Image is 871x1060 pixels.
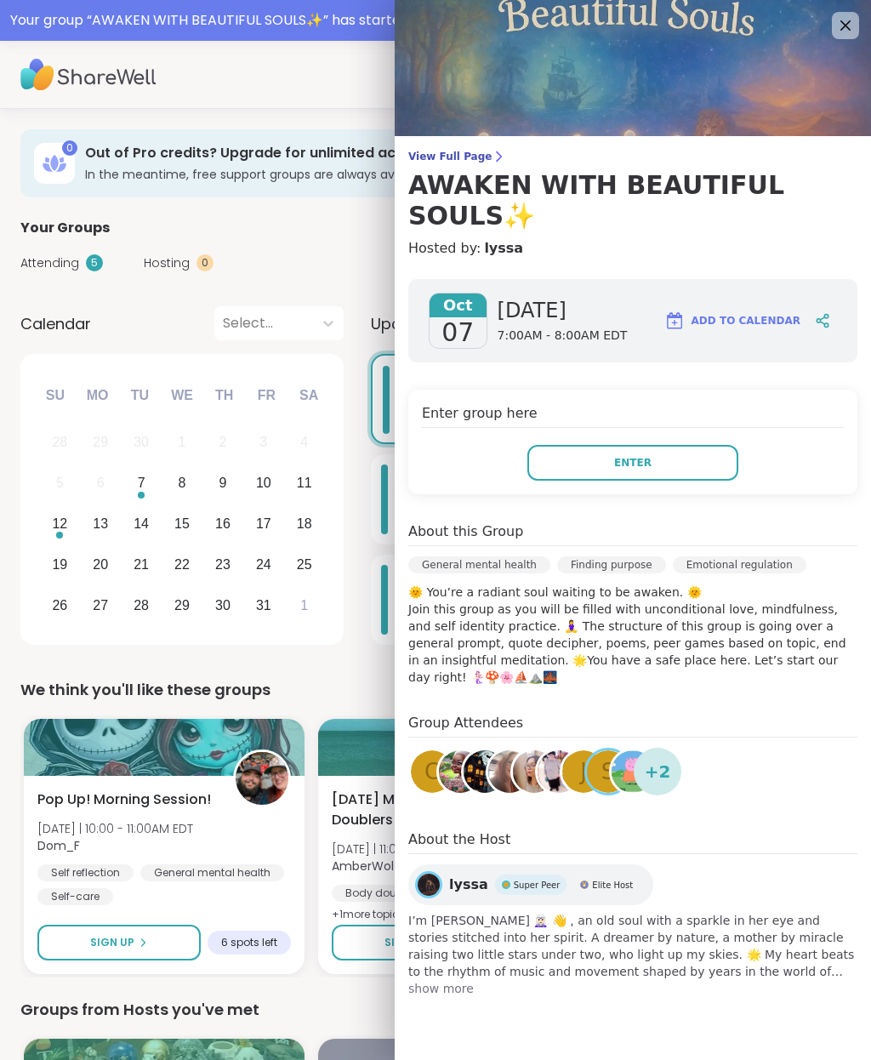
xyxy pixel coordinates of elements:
div: Not available Friday, October 3rd, 2025 [245,425,282,461]
span: Your Groups [20,218,110,238]
div: Choose Wednesday, October 15th, 2025 [164,506,201,543]
div: 29 [93,430,108,453]
div: Not available Monday, October 6th, 2025 [83,465,119,502]
span: Oct [430,293,487,317]
div: Choose Tuesday, October 21st, 2025 [123,546,160,583]
img: nanny [439,750,481,793]
div: month 2025-10 [39,422,324,625]
a: c [408,748,456,795]
div: Choose Wednesday, October 22nd, 2025 [164,546,201,583]
h4: About the Host [408,829,857,854]
img: irisanne [513,750,555,793]
div: Choose Monday, October 20th, 2025 [83,546,119,583]
div: 11 [297,471,312,494]
img: ShareWell Nav Logo [20,45,157,105]
div: Not available Tuesday, September 30th, 2025 [123,425,160,461]
div: 30 [215,594,231,617]
div: Not available Sunday, October 5th, 2025 [42,465,78,502]
div: 24 [256,553,271,576]
h3: In the meantime, free support groups are always available. [85,166,712,183]
div: 8 [179,471,186,494]
a: dodi [486,748,533,795]
img: Elite Host [580,880,589,889]
span: [DATE] Morning Body Doublers and Chillers! [332,789,509,830]
div: 1 [179,430,186,453]
div: 4 [300,430,308,453]
div: 0 [62,140,77,156]
p: 🌞 You’re a radiant soul waiting to be awaken. 🌞 Join this group as you will be filled with uncond... [408,584,857,686]
div: Not available Sunday, September 28th, 2025 [42,425,78,461]
h4: Enter group here [422,403,844,428]
img: mrsperozek43 [464,750,506,793]
div: Sa [290,377,327,414]
img: Super Peer [502,880,510,889]
div: 10 [256,471,271,494]
a: lyssa [484,238,523,259]
span: 07 [441,317,474,348]
div: 1 [300,594,308,617]
div: 9 [219,471,226,494]
span: [DATE] | 11:00 - 12:00PM EDT [332,841,486,858]
span: Pop Up! Morning Session! [37,789,211,810]
span: Hosting [144,254,190,272]
div: 15 [174,512,190,535]
span: I’m [PERSON_NAME] 🧝🏻‍♀️ 👋 , an old soul with a sparkle in her eye and stories stitched into her s... [408,912,857,980]
div: 26 [52,594,67,617]
div: 0 [196,254,213,271]
div: We think you'll like these groups [20,678,851,702]
div: Choose Friday, October 17th, 2025 [245,506,282,543]
img: Recovery [538,750,580,793]
span: [DATE] [498,297,628,324]
div: 12 [52,512,67,535]
div: Choose Sunday, October 19th, 2025 [42,546,78,583]
div: 17 [256,512,271,535]
a: S [584,748,632,795]
img: Dom_F [236,752,288,805]
span: View Full Page [408,150,857,163]
button: Sign Up [37,925,201,960]
b: AmberWolffWizard [332,858,444,875]
a: JudithM [609,748,657,795]
span: Sign Up [90,935,134,950]
button: Enter [527,445,738,481]
div: 19 [52,553,67,576]
div: Choose Saturday, November 1st, 2025 [286,587,322,624]
div: Choose Saturday, October 25th, 2025 [286,546,322,583]
img: JudithM [612,750,654,793]
span: Sign Up [384,935,429,950]
div: Choose Wednesday, October 8th, 2025 [164,465,201,502]
button: Add to Calendar [657,300,808,341]
div: 30 [134,430,149,453]
div: 13 [93,512,108,535]
img: lyssa [418,874,440,896]
img: ShareWell Logomark [664,311,685,331]
div: 21 [134,553,149,576]
div: Tu [121,377,158,414]
div: 31 [256,594,271,617]
span: Enter [614,455,652,470]
span: Attending [20,254,79,272]
a: mrsperozek43 [461,748,509,795]
span: lyssa [449,875,488,895]
div: Mo [78,377,116,414]
span: 7:00AM - 8:00AM EDT [498,328,628,345]
div: 3 [259,430,267,453]
div: Not available Saturday, October 4th, 2025 [286,425,322,461]
h4: About this Group [408,521,523,542]
h3: Out of Pro credits? Upgrade for unlimited access to expert-led coaching groups. [85,144,712,162]
div: Choose Tuesday, October 7th, 2025 [123,465,160,502]
div: 16 [215,512,231,535]
div: Choose Thursday, October 9th, 2025 [205,465,242,502]
button: Sign Up [332,925,495,960]
a: J [560,748,607,795]
div: 20 [93,553,108,576]
h4: Hosted by: [408,238,857,259]
img: dodi [488,750,531,793]
div: Choose Tuesday, October 28th, 2025 [123,587,160,624]
span: Upcoming [371,312,449,335]
div: Emotional regulation [673,556,806,573]
div: Choose Monday, October 13th, 2025 [83,506,119,543]
div: Body doubling [332,885,436,902]
div: General mental health [408,556,550,573]
span: [DATE] | 10:00 - 11:00AM EDT [37,820,193,837]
